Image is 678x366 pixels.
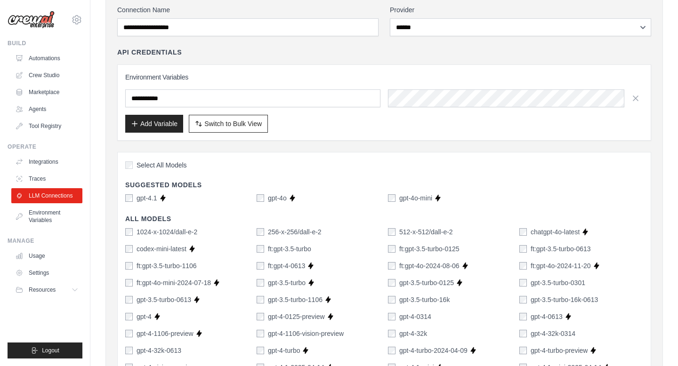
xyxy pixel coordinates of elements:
[531,329,575,338] label: gpt-4-32k-0314
[257,262,264,270] input: ft:gpt-4-0613
[268,261,305,271] label: ft:gpt-4-0613
[11,154,82,169] a: Integrations
[531,261,591,271] label: ft:gpt-4o-2024-11-20
[519,228,527,236] input: chatgpt-4o-latest
[519,313,527,320] input: gpt-4-0613
[125,161,133,169] input: Select All Models
[519,347,527,354] input: gpt-4-turbo-preview
[125,313,133,320] input: gpt-4
[29,286,56,294] span: Resources
[125,262,133,270] input: ft:gpt-3.5-turbo-1106
[137,346,181,355] label: gpt-4-32k-0613
[268,346,300,355] label: gpt-4-turbo
[399,346,468,355] label: gpt-4-turbo-2024-04-09
[8,40,82,47] div: Build
[519,279,527,286] input: gpt-3.5-turbo-0301
[11,102,82,117] a: Agents
[399,227,453,237] label: 512-x-512/dall-e-2
[125,194,133,202] input: gpt-4.1
[388,330,395,337] input: gpt-4-32k
[137,160,187,170] span: Select All Models
[399,193,432,203] label: gpt-4o-mini
[519,330,527,337] input: gpt-4-32k-0314
[257,194,264,202] input: gpt-4o
[268,278,306,287] label: gpt-3.5-turbo
[8,342,82,358] button: Logout
[257,347,264,354] input: gpt-4-turbo
[11,282,82,297] button: Resources
[125,72,643,82] h3: Environment Variables
[268,193,287,203] label: gpt-4o
[388,347,395,354] input: gpt-4-turbo-2024-04-09
[11,188,82,203] a: LLM Connections
[117,5,379,15] label: Connection Name
[11,205,82,228] a: Environment Variables
[257,330,264,337] input: gpt-4-1106-vision-preview
[257,296,264,303] input: gpt-3.5-turbo-1106
[388,228,395,236] input: 512-x-512/dall-e-2
[388,279,395,286] input: gpt-3.5-turbo-0125
[125,279,133,286] input: ft:gpt-4o-mini-2024-07-18
[189,115,268,133] button: Switch to Bulk View
[531,227,580,237] label: chatgpt-4o-latest
[137,278,211,287] label: ft:gpt-4o-mini-2024-07-18
[257,279,264,286] input: gpt-3.5-turbo
[137,193,157,203] label: gpt-4.1
[137,312,152,321] label: gpt-4
[11,248,82,263] a: Usage
[257,313,264,320] input: gpt-4-0125-preview
[11,68,82,83] a: Crew Studio
[125,180,643,190] h4: Suggested Models
[8,11,55,29] img: Logo
[268,295,323,304] label: gpt-3.5-turbo-1106
[125,214,643,223] h4: All Models
[268,329,344,338] label: gpt-4-1106-vision-preview
[399,278,454,287] label: gpt-3.5-turbo-0125
[257,228,264,236] input: 256-x-256/dall-e-2
[257,245,264,253] input: ft:gpt-3.5-turbo
[125,228,133,236] input: 1024-x-1024/dall-e-2
[125,347,133,354] input: gpt-4-32k-0613
[11,119,82,134] a: Tool Registry
[531,244,591,254] label: ft:gpt-3.5-turbo-0613
[137,244,186,254] label: codex-mini-latest
[399,295,450,304] label: gpt-3.5-turbo-16k
[268,227,322,237] label: 256-x-256/dall-e-2
[125,296,133,303] input: gpt-3.5-turbo-0613
[11,265,82,280] a: Settings
[117,48,182,57] h4: API Credentials
[531,278,585,287] label: gpt-3.5-turbo-0301
[399,329,427,338] label: gpt-4-32k
[399,244,460,254] label: ft:gpt-3.5-turbo-0125
[268,244,311,254] label: ft:gpt-3.5-turbo
[519,296,527,303] input: gpt-3.5-turbo-16k-0613
[8,237,82,245] div: Manage
[531,346,588,355] label: gpt-4-turbo-preview
[268,312,325,321] label: gpt-4-0125-preview
[137,261,197,271] label: ft:gpt-3.5-turbo-1106
[399,312,431,321] label: gpt-4-0314
[390,5,651,15] label: Provider
[8,143,82,151] div: Operate
[388,194,395,202] input: gpt-4o-mini
[531,312,563,321] label: gpt-4-0613
[204,119,262,128] span: Switch to Bulk View
[519,262,527,270] input: ft:gpt-4o-2024-11-20
[137,227,197,237] label: 1024-x-1024/dall-e-2
[388,296,395,303] input: gpt-3.5-turbo-16k
[388,262,395,270] input: ft:gpt-4o-2024-08-06
[42,347,59,354] span: Logout
[11,85,82,100] a: Marketplace
[137,329,194,338] label: gpt-4-1106-preview
[125,115,183,133] button: Add Variable
[125,330,133,337] input: gpt-4-1106-preview
[388,245,395,253] input: ft:gpt-3.5-turbo-0125
[137,295,191,304] label: gpt-3.5-turbo-0613
[11,171,82,186] a: Traces
[125,245,133,253] input: codex-mini-latest
[531,295,598,304] label: gpt-3.5-turbo-16k-0613
[519,245,527,253] input: ft:gpt-3.5-turbo-0613
[399,261,460,271] label: ft:gpt-4o-2024-08-06
[388,313,395,320] input: gpt-4-0314
[11,51,82,66] a: Automations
